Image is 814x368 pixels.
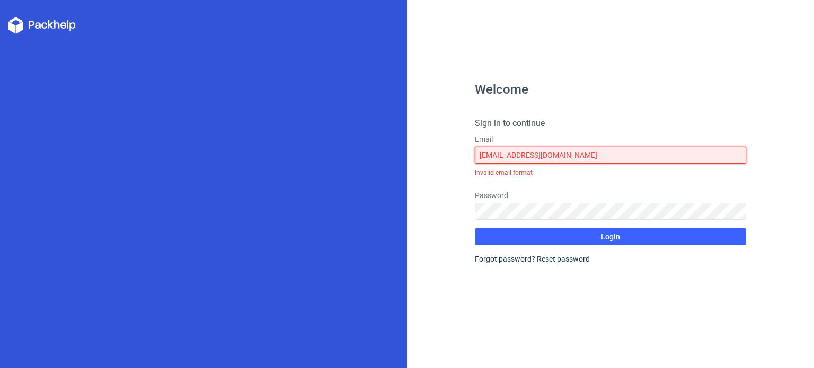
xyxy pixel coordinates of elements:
h1: Welcome [475,83,746,96]
span: Login [601,233,620,240]
h4: Sign in to continue [475,117,746,130]
label: Email [475,134,746,145]
a: Reset password [537,255,590,263]
div: Invalid email format [475,164,746,182]
button: Login [475,228,746,245]
label: Password [475,190,746,201]
div: Forgot password? [475,254,746,264]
